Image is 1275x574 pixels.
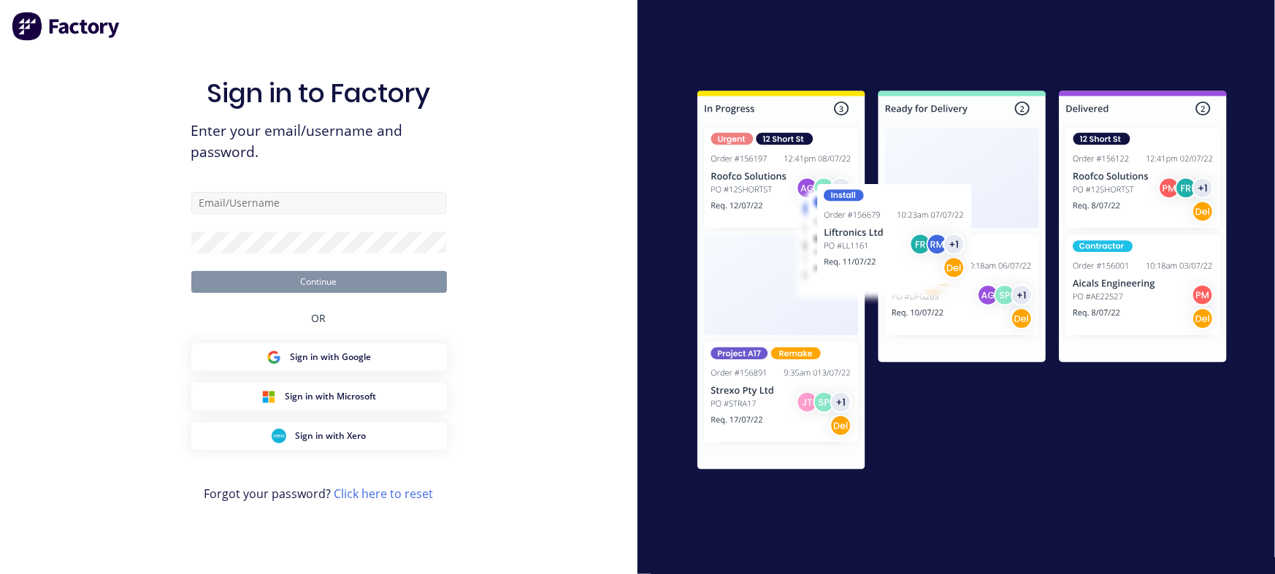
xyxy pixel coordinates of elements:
button: Google Sign inSign in with Google [191,343,447,371]
span: Forgot your password? [204,485,434,502]
a: Click here to reset [334,486,434,502]
span: Sign in with Xero [295,429,366,443]
img: Microsoft Sign in [261,389,276,404]
img: Google Sign in [267,350,281,364]
span: Enter your email/username and password. [191,120,447,163]
span: Sign in with Google [290,351,371,364]
h1: Sign in to Factory [207,77,431,109]
div: OR [312,293,326,343]
img: Factory [12,12,121,41]
button: Continue [191,271,447,293]
span: Sign in with Microsoft [285,390,376,403]
img: Xero Sign in [272,429,286,443]
input: Email/Username [191,192,447,214]
button: Microsoft Sign inSign in with Microsoft [191,383,447,410]
button: Xero Sign inSign in with Xero [191,422,447,450]
img: Sign in [665,61,1259,504]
